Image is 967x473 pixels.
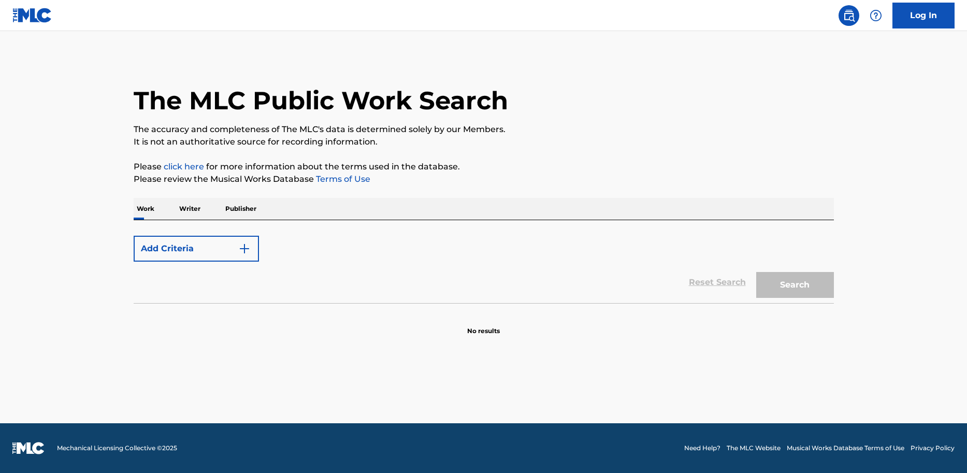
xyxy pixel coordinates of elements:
iframe: Chat Widget [915,423,967,473]
div: Help [865,5,886,26]
p: The accuracy and completeness of The MLC's data is determined solely by our Members. [134,123,834,136]
a: Need Help? [684,443,720,453]
button: Add Criteria [134,236,259,262]
img: help [870,9,882,22]
p: No results [467,314,500,336]
a: The MLC Website [727,443,781,453]
h1: The MLC Public Work Search [134,85,508,116]
p: Publisher [222,198,259,220]
form: Search Form [134,231,834,303]
p: Please review the Musical Works Database [134,173,834,185]
a: Log In [892,3,955,28]
p: Writer [176,198,204,220]
img: logo [12,442,45,454]
a: Public Search [839,5,859,26]
a: Privacy Policy [911,443,955,453]
a: click here [164,162,204,171]
img: 9d2ae6d4665cec9f34b9.svg [238,242,251,255]
img: MLC Logo [12,8,52,23]
span: Mechanical Licensing Collective © 2025 [57,443,177,453]
a: Terms of Use [314,174,370,184]
p: Work [134,198,157,220]
img: search [843,9,855,22]
p: It is not an authoritative source for recording information. [134,136,834,148]
a: Musical Works Database Terms of Use [787,443,904,453]
p: Please for more information about the terms used in the database. [134,161,834,173]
